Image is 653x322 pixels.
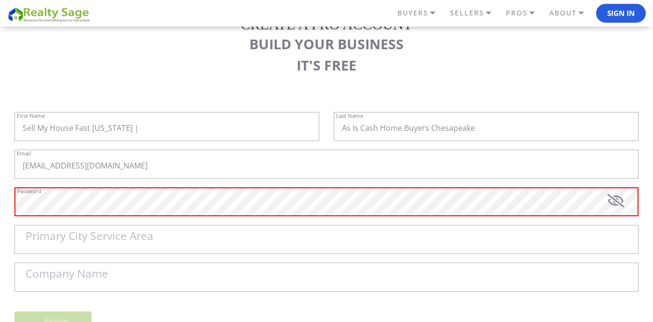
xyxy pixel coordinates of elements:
h3: BUILD YOUR BUSINESS [14,36,639,52]
label: Email [17,151,31,156]
a: PROS [503,5,547,21]
button: Sign In [596,4,646,23]
h3: IT'S FREE [14,57,639,73]
label: First Name [17,113,45,118]
label: Primary City Service Area [26,231,153,242]
img: REALTY SAGE [7,6,94,23]
a: SELLERS [448,5,503,21]
label: Last Name [336,113,363,118]
label: Company Name [26,268,108,280]
label: Password [17,188,41,194]
a: ABOUT [547,5,596,21]
a: BUYERS [395,5,448,21]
